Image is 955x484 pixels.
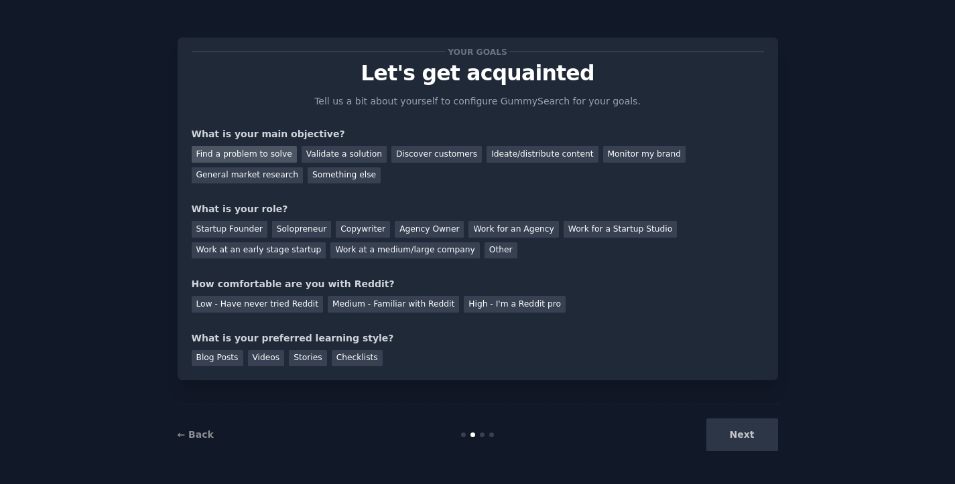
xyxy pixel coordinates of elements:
[289,350,326,367] div: Stories
[391,146,482,163] div: Discover customers
[446,45,510,59] span: Your goals
[178,429,214,440] a: ← Back
[272,221,331,238] div: Solopreneur
[485,242,517,259] div: Other
[192,242,326,259] div: Work at an early stage startup
[603,146,686,163] div: Monitor my brand
[192,331,764,345] div: What is your preferred learning style?
[468,221,558,238] div: Work for an Agency
[464,296,566,313] div: High - I'm a Reddit pro
[192,167,304,184] div: General market research
[309,94,647,108] p: Tell us a bit about yourself to configure GummySearch for your goals.
[192,296,323,313] div: Low - Have never tried Reddit
[192,221,267,238] div: Startup Founder
[332,350,383,367] div: Checklists
[192,146,297,163] div: Find a problem to solve
[487,146,598,163] div: Ideate/distribute content
[395,221,464,238] div: Agency Owner
[302,146,387,163] div: Validate a solution
[192,62,764,85] p: Let's get acquainted
[330,242,479,259] div: Work at a medium/large company
[192,127,764,141] div: What is your main objective?
[192,277,764,291] div: How comfortable are you with Reddit?
[192,350,243,367] div: Blog Posts
[192,202,764,216] div: What is your role?
[328,296,459,313] div: Medium - Familiar with Reddit
[248,350,285,367] div: Videos
[336,221,390,238] div: Copywriter
[564,221,677,238] div: Work for a Startup Studio
[308,167,381,184] div: Something else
